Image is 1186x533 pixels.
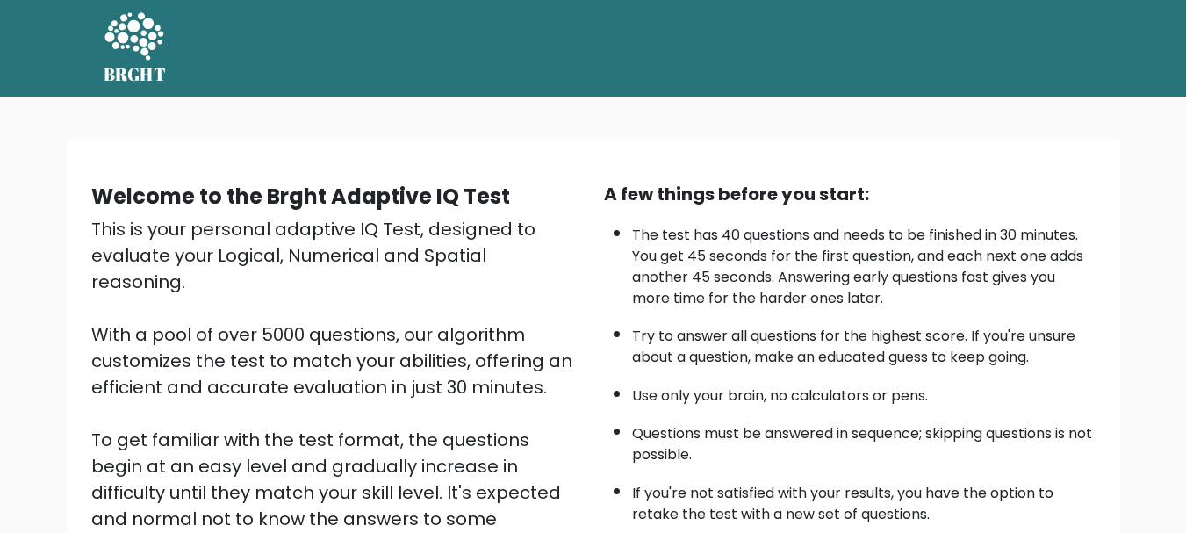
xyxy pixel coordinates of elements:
div: A few things before you start: [604,181,1096,207]
li: The test has 40 questions and needs to be finished in 30 minutes. You get 45 seconds for the firs... [632,216,1096,309]
li: Try to answer all questions for the highest score. If you're unsure about a question, make an edu... [632,317,1096,368]
a: BRGHT [104,7,167,90]
li: If you're not satisfied with your results, you have the option to retake the test with a new set ... [632,474,1096,525]
li: Questions must be answered in sequence; skipping questions is not possible. [632,414,1096,465]
li: Use only your brain, no calculators or pens. [632,377,1096,407]
b: Welcome to the Brght Adaptive IQ Test [91,182,510,211]
h5: BRGHT [104,64,167,85]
